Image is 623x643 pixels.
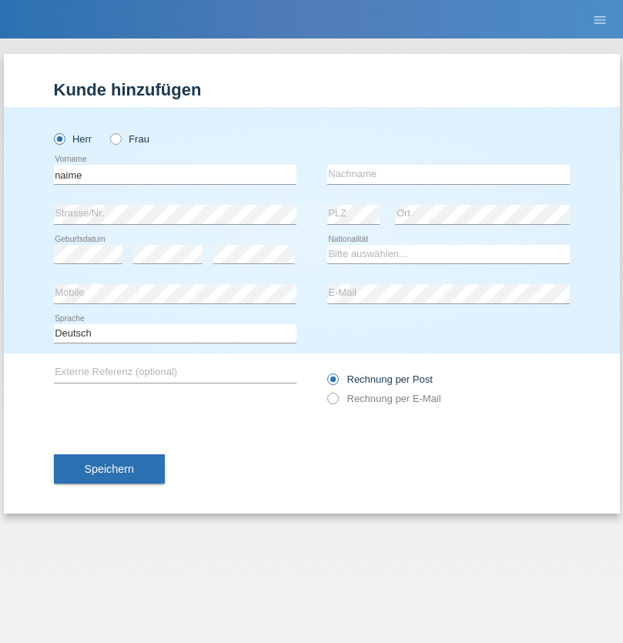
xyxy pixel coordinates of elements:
[110,133,149,145] label: Frau
[327,373,433,385] label: Rechnung per Post
[584,15,615,24] a: menu
[54,133,64,143] input: Herr
[327,373,337,393] input: Rechnung per Post
[54,133,92,145] label: Herr
[327,393,441,404] label: Rechnung per E-Mail
[54,454,165,484] button: Speichern
[85,463,134,475] span: Speichern
[110,133,120,143] input: Frau
[54,80,570,99] h1: Kunde hinzufügen
[592,12,608,28] i: menu
[327,393,337,412] input: Rechnung per E-Mail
